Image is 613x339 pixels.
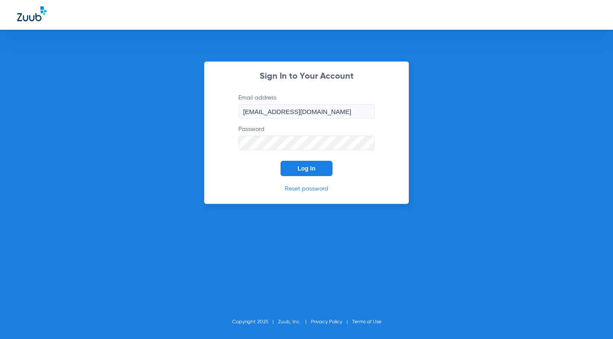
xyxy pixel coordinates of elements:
span: Log In [298,165,315,172]
input: Email address [238,104,375,119]
li: Zuub, Inc. [278,318,311,326]
input: Password [238,136,375,150]
h2: Sign In to Your Account [226,72,387,81]
img: Zuub Logo [17,6,46,21]
iframe: Chat Widget [570,298,613,339]
a: Reset password [285,186,328,192]
a: Privacy Policy [311,319,342,325]
a: Terms of Use [352,319,381,325]
label: Email address [238,94,375,119]
li: Copyright 2025 [232,318,278,326]
button: Log In [281,161,332,176]
label: Password [238,125,375,150]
